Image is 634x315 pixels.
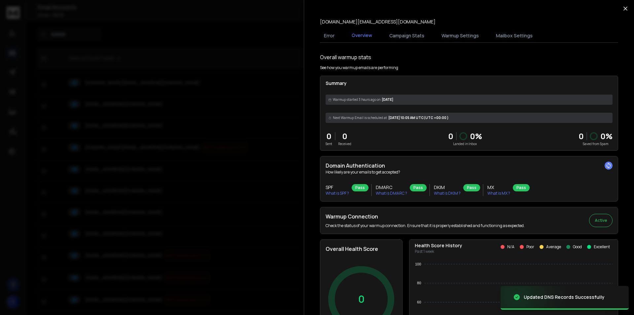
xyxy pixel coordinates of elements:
p: Excellent [594,244,610,250]
button: Warmup Settings [438,28,483,43]
button: Overview [348,28,376,43]
p: 0 [448,131,453,141]
h2: Warmup Connection [326,213,525,220]
p: Landed in Inbox [448,141,482,146]
div: Updated DNS Records Successfully [524,294,605,300]
span: Warmup started 3 hours ago on [333,97,380,102]
p: Past 1 week [415,249,462,254]
button: Mailbox Settings [492,28,537,43]
p: 0 [338,131,351,141]
p: How likely are your emails to get accepted? [326,170,613,175]
h2: Overall Health Score [326,245,397,253]
div: Pass [463,184,480,191]
p: What is DKIM ? [434,191,461,196]
h3: SPF [326,184,349,191]
p: See how you warmup emails are performing [320,65,398,70]
p: 0 [326,131,332,141]
span: Next Warmup Email is scheduled at [333,115,387,120]
button: Active [589,214,613,227]
button: Campaign Stats [385,28,428,43]
p: Received [338,141,351,146]
p: Saved from Spam [579,141,613,146]
p: 0 % [470,131,482,141]
p: Good [573,244,582,250]
p: What is DMARC ? [376,191,407,196]
p: What is SPF ? [326,191,349,196]
tspan: 100 [415,262,421,266]
p: 0 % [600,131,613,141]
h2: Domain Authentication [326,162,613,170]
p: Average [546,244,561,250]
p: 0 [358,293,365,305]
div: [DATE] [326,95,613,105]
p: N/A [507,244,514,250]
div: [DATE] 10:05 AM UTC (UTC +00:00 ) [326,113,613,123]
p: Sent [326,141,332,146]
strong: 0 [579,131,584,141]
h1: Overall warmup stats [320,53,371,61]
p: Summary [326,80,613,87]
tspan: 80 [417,281,421,285]
tspan: 60 [417,300,421,304]
h3: MX [487,184,510,191]
p: Health Score History [415,242,462,249]
p: Poor [526,244,534,250]
div: Pass [352,184,369,191]
button: Error [320,28,338,43]
p: What is MX ? [487,191,510,196]
div: Pass [513,184,530,191]
p: [DOMAIN_NAME][EMAIL_ADDRESS][DOMAIN_NAME] [320,19,436,25]
h3: DKIM [434,184,461,191]
h3: DMARC [376,184,407,191]
p: Check the status of your warmup connection. Ensure that it is properly established and functionin... [326,223,525,228]
div: Pass [410,184,427,191]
